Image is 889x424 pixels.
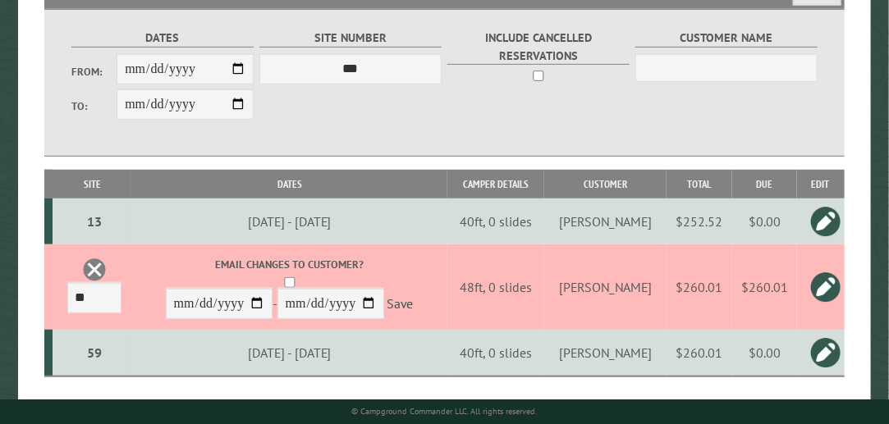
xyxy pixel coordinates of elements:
label: Site Number [259,29,442,48]
td: $260.01 [732,244,797,330]
th: Camper Details [447,170,544,198]
td: $260.01 [667,330,732,376]
td: [PERSON_NAME] [544,198,667,244]
a: Save [387,296,414,312]
div: 13 [59,213,129,230]
label: From: [71,64,117,80]
td: $0.00 [732,330,797,376]
th: Dates [131,170,447,198]
div: - [134,257,444,323]
th: Total [667,170,732,198]
div: 59 [59,344,129,361]
a: Delete this reservation [82,258,107,282]
label: Include Cancelled Reservations [447,29,630,65]
td: 48ft, 0 slides [447,244,544,330]
th: Customer [544,170,667,198]
td: $260.01 [667,244,732,330]
td: 40ft, 0 slides [447,198,544,244]
label: Customer Name [635,29,818,48]
td: $252.52 [667,198,732,244]
small: © Campground Commander LLC. All rights reserved. [351,406,537,417]
th: Site [53,170,131,198]
div: [DATE] - [DATE] [134,344,444,361]
label: To: [71,98,117,114]
th: Due [732,170,797,198]
label: Dates [71,29,254,48]
div: [DATE] - [DATE] [134,213,444,230]
th: Edit [797,170,845,198]
td: 40ft, 0 slides [447,330,544,376]
td: $0.00 [732,198,797,244]
label: Email changes to customer? [134,257,444,272]
td: [PERSON_NAME] [544,330,667,376]
td: [PERSON_NAME] [544,244,667,330]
